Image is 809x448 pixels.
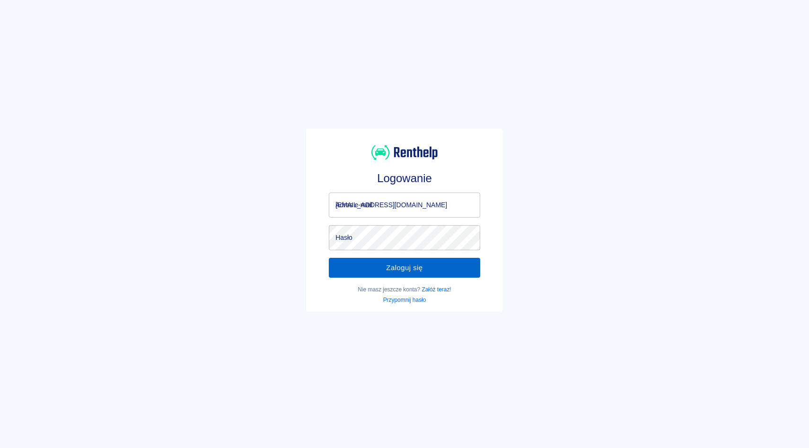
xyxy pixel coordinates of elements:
[329,285,480,294] p: Nie masz jeszcze konta?
[329,258,480,278] button: Zaloguj się
[383,297,426,303] a: Przypomnij hasło
[329,172,480,185] h3: Logowanie
[422,286,451,293] a: Załóż teraz!
[371,144,438,161] img: Renthelp logo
